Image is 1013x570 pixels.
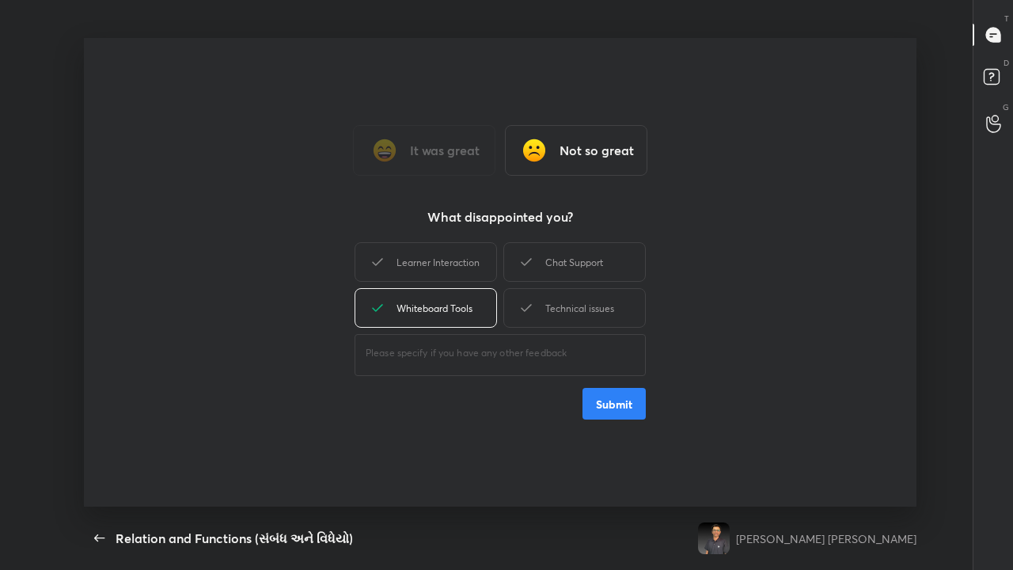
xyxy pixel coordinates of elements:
img: frowning_face_cmp.gif [518,135,550,166]
h3: It was great [410,141,480,160]
div: Relation and Functions (સંબંધ અને વિધેયો) [116,529,353,548]
div: Whiteboard Tools [355,288,497,328]
div: [PERSON_NAME] [PERSON_NAME] [736,530,916,547]
p: T [1004,13,1009,25]
p: G [1003,101,1009,113]
h3: What disappointed you? [427,207,573,226]
h3: Not so great [560,141,634,160]
div: Learner Interaction [355,242,497,282]
div: Technical issues [503,288,646,328]
button: Submit [582,388,646,420]
img: grinning_face_with_smiling_eyes_cmp.gif [369,135,400,166]
div: Chat Support [503,242,646,282]
p: D [1004,57,1009,69]
img: 6c564172b9614d7b8bd9565893e475e0.jpg [698,522,730,554]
